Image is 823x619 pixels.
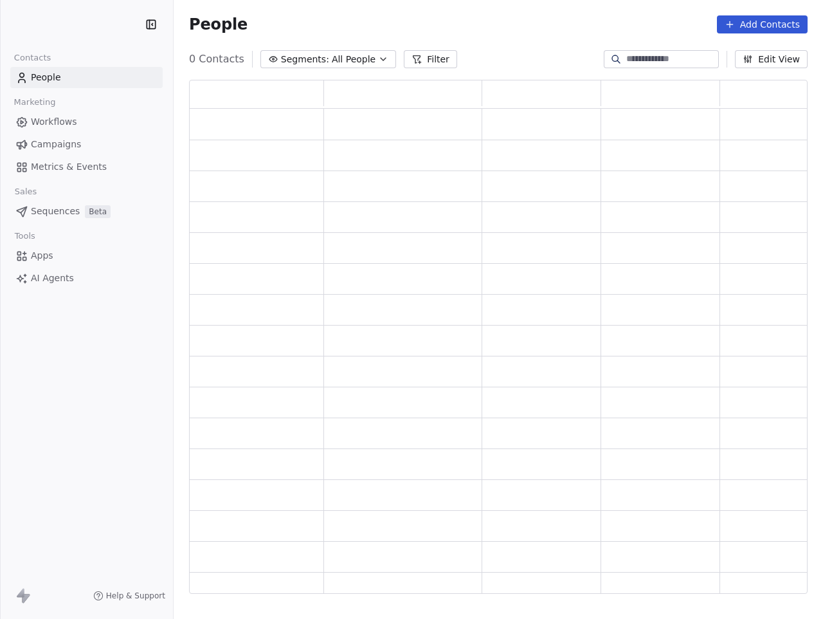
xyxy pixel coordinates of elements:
span: Beta [85,205,111,218]
button: Edit View [735,50,808,68]
button: Filter [404,50,457,68]
a: Workflows [10,111,163,133]
span: All People [332,53,375,66]
span: Apps [31,249,53,263]
span: Help & Support [106,591,165,601]
a: Metrics & Events [10,156,163,178]
span: Contacts [8,48,57,68]
span: Marketing [8,93,61,112]
a: Help & Support [93,591,165,601]
a: AI Agents [10,268,163,289]
span: Sales [9,182,42,201]
a: Campaigns [10,134,163,155]
span: Workflows [31,115,77,129]
a: Apps [10,245,163,266]
span: Sequences [31,205,80,218]
span: People [189,15,248,34]
button: Add Contacts [717,15,808,33]
span: Campaigns [31,138,81,151]
a: SequencesBeta [10,201,163,222]
span: People [31,71,61,84]
span: 0 Contacts [189,51,244,67]
span: Segments: [281,53,329,66]
span: AI Agents [31,272,74,285]
a: People [10,67,163,88]
span: Tools [9,226,41,246]
span: Metrics & Events [31,160,107,174]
